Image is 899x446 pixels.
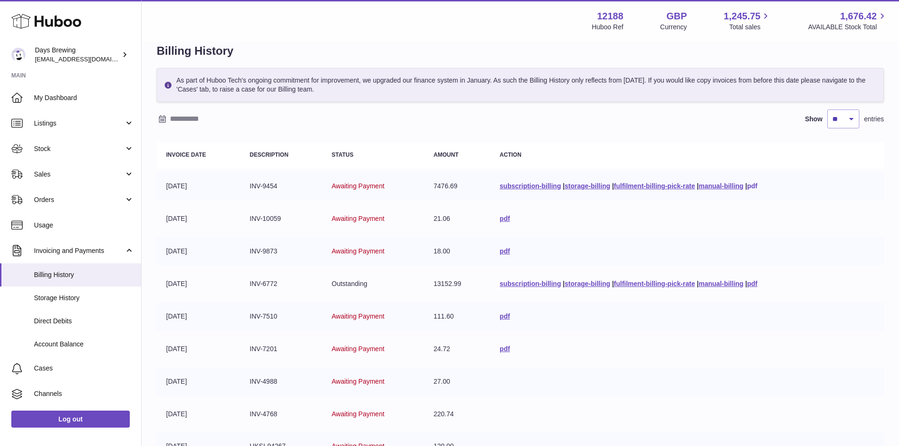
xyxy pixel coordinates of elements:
[34,195,124,204] span: Orders
[565,280,610,287] a: storage-billing
[34,221,134,230] span: Usage
[500,182,561,190] a: subscription-billing
[697,280,699,287] span: |
[612,280,614,287] span: |
[157,270,240,298] td: [DATE]
[724,10,761,23] span: 1,245.75
[250,151,288,158] strong: Description
[424,368,490,396] td: 27.00
[805,115,823,124] label: Show
[157,368,240,396] td: [DATE]
[34,389,134,398] span: Channels
[332,345,385,353] span: Awaiting Payment
[500,151,521,158] strong: Action
[500,280,561,287] a: subscription-billing
[592,23,623,32] div: Huboo Ref
[424,270,490,298] td: 13152.99
[157,400,240,428] td: [DATE]
[745,182,747,190] span: |
[500,215,510,222] a: pdf
[332,312,385,320] span: Awaiting Payment
[34,119,124,128] span: Listings
[34,294,134,303] span: Storage History
[424,335,490,363] td: 24.72
[34,270,134,279] span: Billing History
[240,368,322,396] td: INV-4988
[747,182,757,190] a: pdf
[666,10,687,23] strong: GBP
[840,10,877,23] span: 1,676.42
[240,335,322,363] td: INV-7201
[157,303,240,330] td: [DATE]
[240,400,322,428] td: INV-4768
[332,151,353,158] strong: Status
[332,215,385,222] span: Awaiting Payment
[697,182,699,190] span: |
[35,55,139,63] span: [EMAIL_ADDRESS][DOMAIN_NAME]
[563,280,565,287] span: |
[699,182,744,190] a: manual-billing
[563,182,565,190] span: |
[11,411,130,428] a: Log out
[864,115,884,124] span: entries
[157,237,240,265] td: [DATE]
[332,410,385,418] span: Awaiting Payment
[434,151,459,158] strong: Amount
[157,172,240,200] td: [DATE]
[157,335,240,363] td: [DATE]
[157,43,884,59] h1: Billing History
[699,280,744,287] a: manual-billing
[724,10,772,32] a: 1,245.75 Total sales
[240,303,322,330] td: INV-7510
[500,312,510,320] a: pdf
[614,182,695,190] a: fulfilment-billing-pick-rate
[500,247,510,255] a: pdf
[240,237,322,265] td: INV-9873
[157,205,240,233] td: [DATE]
[597,10,623,23] strong: 12188
[729,23,771,32] span: Total sales
[745,280,747,287] span: |
[34,93,134,102] span: My Dashboard
[808,10,888,32] a: 1,676.42 AVAILABLE Stock Total
[34,246,124,255] span: Invoicing and Payments
[424,237,490,265] td: 18.00
[166,151,206,158] strong: Invoice Date
[11,48,25,62] img: helena@daysbrewing.com
[424,400,490,428] td: 220.74
[808,23,888,32] span: AVAILABLE Stock Total
[35,46,120,64] div: Days Brewing
[332,182,385,190] span: Awaiting Payment
[500,345,510,353] a: pdf
[34,317,134,326] span: Direct Debits
[34,340,134,349] span: Account Balance
[157,68,884,102] div: As part of Huboo Tech's ongoing commitment for improvement, we upgraded our finance system in Jan...
[424,303,490,330] td: 111.60
[614,280,695,287] a: fulfilment-billing-pick-rate
[747,280,757,287] a: pdf
[424,205,490,233] td: 21.06
[34,144,124,153] span: Stock
[332,378,385,385] span: Awaiting Payment
[34,170,124,179] span: Sales
[660,23,687,32] div: Currency
[424,172,490,200] td: 7476.69
[240,172,322,200] td: INV-9454
[34,364,134,373] span: Cases
[240,270,322,298] td: INV-6772
[612,182,614,190] span: |
[240,205,322,233] td: INV-10059
[332,280,368,287] span: Outstanding
[332,247,385,255] span: Awaiting Payment
[565,182,610,190] a: storage-billing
